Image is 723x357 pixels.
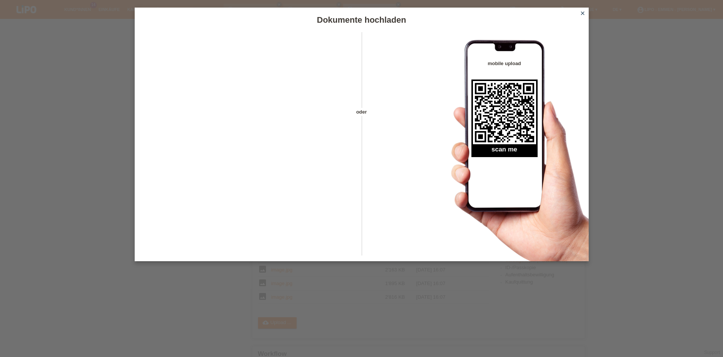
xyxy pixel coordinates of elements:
[471,61,538,66] h4: mobile upload
[578,9,588,18] a: close
[471,146,538,157] h2: scan me
[135,15,589,25] h1: Dokumente hochladen
[348,108,375,116] span: oder
[580,10,586,16] i: close
[146,51,348,240] iframe: Upload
